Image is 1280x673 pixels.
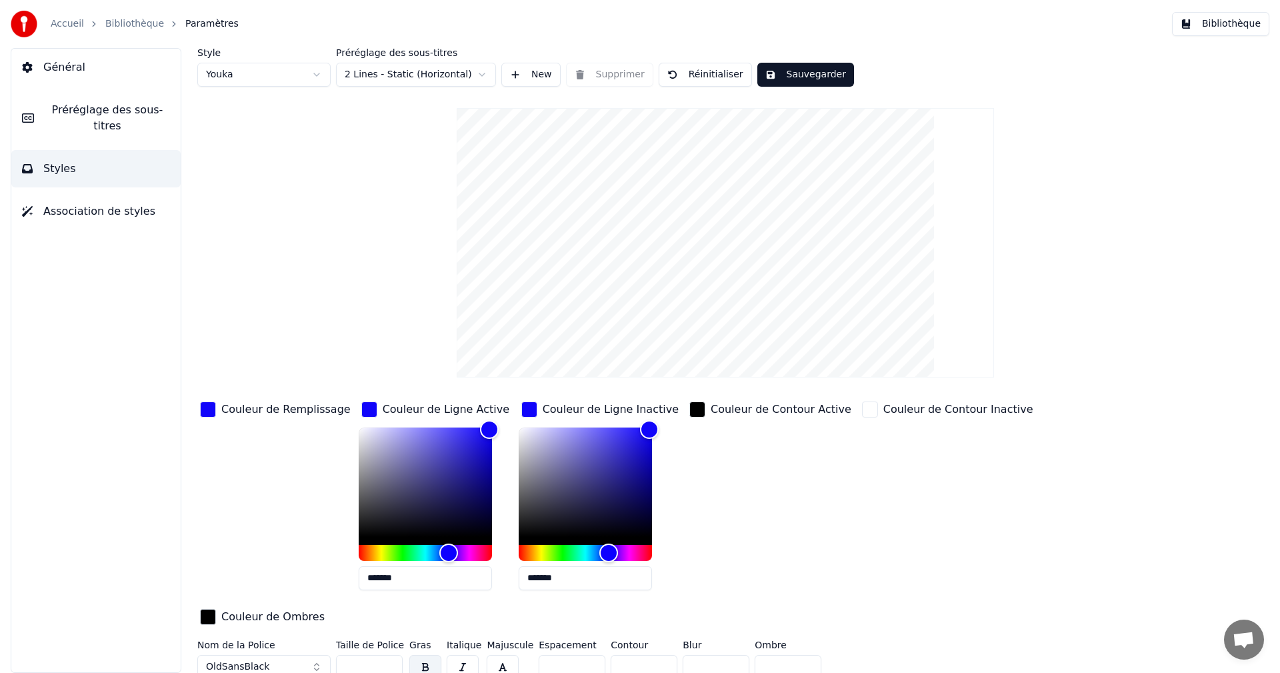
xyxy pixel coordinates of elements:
button: Couleur de Contour Active [687,399,854,420]
span: Paramètres [185,17,239,31]
div: Hue [359,545,492,561]
nav: breadcrumb [51,17,239,31]
label: Nom de la Police [197,640,331,650]
label: Préréglage des sous-titres [336,48,496,57]
span: Styles [43,161,76,177]
a: Ouvrir le chat [1224,620,1264,660]
div: Couleur de Contour Inactive [883,402,1033,418]
button: Réinitialiser [659,63,752,87]
label: Espacement [539,640,605,650]
div: Couleur de Remplissage [221,402,351,418]
button: Général [11,49,181,86]
button: Couleur de Remplissage [197,399,353,420]
button: Couleur de Ligne Inactive [519,399,681,420]
div: Couleur de Ligne Inactive [543,402,679,418]
div: Color [359,428,492,537]
button: Styles [11,150,181,187]
div: Couleur de Contour Active [711,402,851,418]
div: Color [519,428,652,537]
button: New [501,63,561,87]
div: Couleur de Ligne Active [383,402,509,418]
a: Accueil [51,17,84,31]
label: Blur [683,640,749,650]
button: Association de styles [11,193,181,230]
button: Sauvegarder [757,63,854,87]
button: Couleur de Contour Inactive [859,399,1036,420]
button: Couleur de Ombres [197,606,327,628]
span: Association de styles [43,203,155,219]
label: Taille de Police [336,640,404,650]
button: Couleur de Ligne Active [359,399,512,420]
span: Général [43,59,85,75]
img: youka [11,11,37,37]
div: Hue [519,545,652,561]
a: Bibliothèque [105,17,164,31]
span: Préréglage des sous-titres [45,102,170,134]
label: Italique [447,640,481,650]
label: Gras [409,640,441,650]
label: Style [197,48,331,57]
div: Couleur de Ombres [221,609,325,625]
button: Bibliothèque [1172,12,1269,36]
label: Ombre [755,640,821,650]
button: Préréglage des sous-titres [11,91,181,145]
label: Majuscule [487,640,533,650]
label: Contour [611,640,677,650]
